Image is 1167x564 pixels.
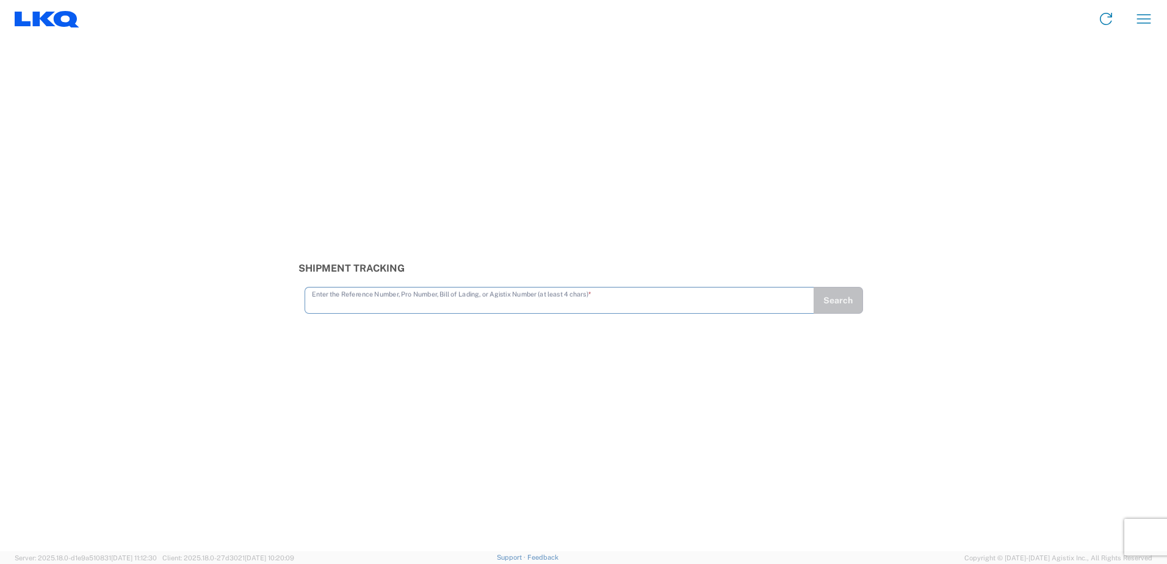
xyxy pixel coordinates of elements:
[527,554,558,561] a: Feedback
[964,552,1152,563] span: Copyright © [DATE]-[DATE] Agistix Inc., All Rights Reserved
[111,554,157,562] span: [DATE] 11:12:30
[162,554,294,562] span: Client: 2025.18.0-27d3021
[298,262,869,274] h3: Shipment Tracking
[15,554,157,562] span: Server: 2025.18.0-d1e9a510831
[245,554,294,562] span: [DATE] 10:20:09
[497,554,527,561] a: Support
